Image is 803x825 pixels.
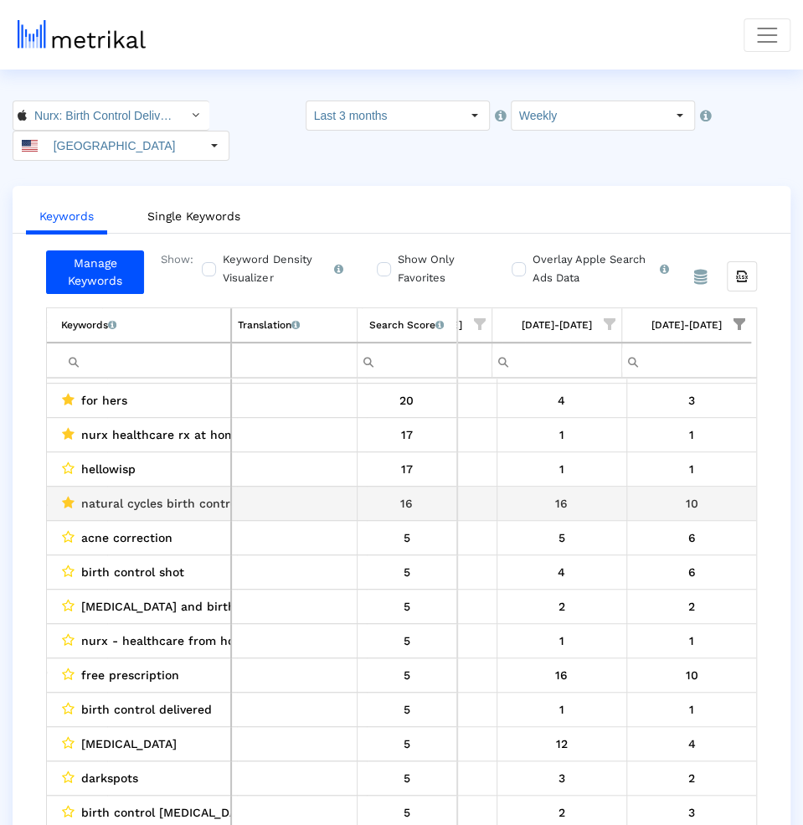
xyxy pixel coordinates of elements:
[238,314,300,336] div: Translation
[363,492,451,514] div: 16
[363,767,451,789] div: 5
[522,314,592,336] div: 08/10/25-08/16/25
[492,343,621,377] td: Filter cell
[363,424,451,446] div: 17
[744,18,790,52] button: Toggle navigation
[503,424,620,446] div: 8/16/25
[81,424,242,446] span: nurx healthcare rx at home
[357,308,457,343] td: Column Search Score
[81,527,172,549] span: acne correction
[503,802,620,823] div: 8/16/25
[363,458,451,480] div: 17
[358,347,457,374] input: Filter cell
[81,699,212,720] span: birth control delivered
[474,318,486,330] span: Show filter options for column '08/03/25-08/09/25'
[503,389,620,411] div: 8/16/25
[81,802,255,823] span: birth control [MEDICAL_DATA]
[18,20,146,49] img: metrical-logo-light.png
[363,561,451,583] div: 5
[633,733,751,755] div: 8/23/25
[503,596,620,617] div: 8/16/25
[363,527,451,549] div: 5
[369,314,444,336] div: Search Score
[633,699,751,720] div: 8/23/25
[666,101,694,130] div: Select
[363,699,451,720] div: 5
[81,389,127,411] span: for hers
[144,250,193,294] div: Show:
[503,767,620,789] div: 8/16/25
[528,250,669,287] label: Overlay Apple Search Ads Data
[363,664,451,686] div: 5
[81,664,179,686] span: free prescription
[363,596,451,617] div: 5
[633,664,751,686] div: 8/23/25
[621,308,751,343] td: Column 08/17/25-08/23/25
[200,131,229,160] div: Select
[394,250,478,287] label: Show Only Favorites
[231,343,357,378] td: Filter cell
[633,492,751,514] div: 8/23/25
[232,347,357,374] input: Filter cell
[503,664,620,686] div: 8/16/25
[503,699,620,720] div: 8/16/25
[61,314,116,336] div: Keywords
[633,527,751,549] div: 8/23/25
[503,630,620,652] div: 8/16/25
[363,802,451,823] div: 5
[503,733,620,755] div: 8/16/25
[363,733,451,755] div: 5
[231,308,357,343] td: Column Translation
[503,561,620,583] div: 8/16/25
[633,389,751,411] div: 8/23/25
[734,318,745,330] span: Show filter options for column '08/17/25-08/23/25'
[81,630,252,652] span: nurx - healthcare from home
[363,630,451,652] div: 5
[633,802,751,823] div: 8/23/25
[81,767,138,789] span: darkspots
[633,596,751,617] div: 8/23/25
[622,346,752,374] input: Filter cell
[633,424,751,446] div: 8/23/25
[219,250,343,287] label: Keyword Density Visualizer
[81,733,177,755] span: [MEDICAL_DATA]
[81,492,240,514] span: natural cycles birth control
[633,458,751,480] div: 8/23/25
[81,458,136,480] span: hellowisp
[633,767,751,789] div: 8/23/25
[461,101,489,130] div: Select
[492,346,621,374] input: Filter cell
[134,201,254,232] a: Single Keywords
[81,561,184,583] span: birth control shot
[47,343,231,378] td: Filter cell
[26,201,107,235] a: Keywords
[621,343,751,377] td: Filter cell
[503,458,620,480] div: 8/16/25
[181,101,209,130] div: Select
[651,314,722,336] div: 08/17/25-08/23/25
[604,318,615,330] span: Show filter options for column '08/10/25-08/16/25'
[61,347,230,374] input: Filter cell
[363,389,451,411] div: 20
[47,308,231,343] td: Column Keyword
[503,527,620,549] div: 8/16/25
[357,343,457,378] td: Filter cell
[633,630,751,652] div: 8/23/25
[46,250,144,294] a: Manage Keywords
[727,261,757,291] div: Export all data
[633,561,751,583] div: 8/23/25
[503,492,620,514] div: 8/16/25
[81,596,302,617] span: [MEDICAL_DATA] and birth control pill
[492,308,621,343] td: Column 08/10/25-08/16/25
